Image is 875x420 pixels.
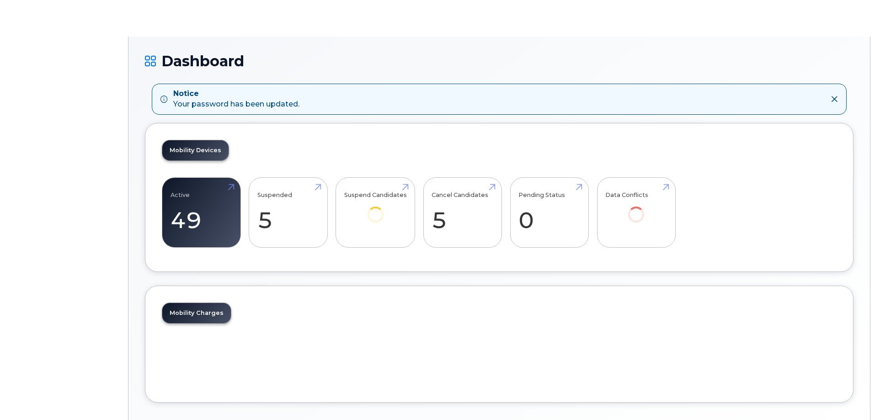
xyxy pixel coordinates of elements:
a: Active 49 [171,182,232,243]
a: Mobility Devices [162,140,229,160]
a: Data Conflicts [605,182,667,235]
strong: Notice [173,89,299,99]
div: Your password has been updated. [173,89,299,110]
a: Cancel Candidates 5 [432,182,493,243]
h1: Dashboard [145,53,854,69]
a: Suspend Candidates [344,182,407,235]
a: Mobility Charges [162,303,231,323]
a: Suspended 5 [257,182,319,243]
a: Pending Status 0 [518,182,580,243]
